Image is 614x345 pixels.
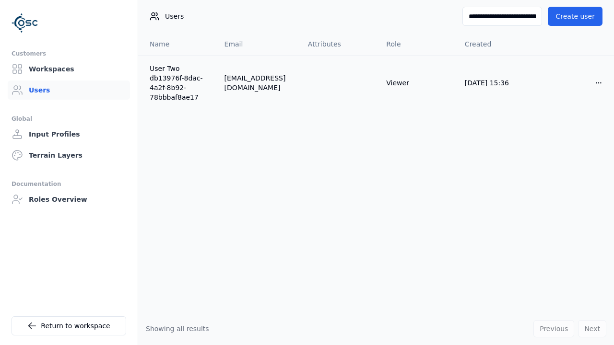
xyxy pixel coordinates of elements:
div: Documentation [12,178,126,190]
th: Email [217,33,300,56]
th: Name [138,33,217,56]
a: Roles Overview [8,190,130,209]
th: Created [457,33,536,56]
span: Showing all results [146,325,209,333]
button: Create user [548,7,602,26]
th: Role [378,33,457,56]
div: Viewer [386,78,449,88]
img: Logo [12,10,38,36]
a: User Two db13976f-8dac-4a2f-8b92-78bbbaf8ae17 [150,64,209,102]
th: Attributes [300,33,379,56]
div: Global [12,113,126,125]
a: Input Profiles [8,125,130,144]
div: [EMAIL_ADDRESS][DOMAIN_NAME] [224,73,293,92]
a: Users [8,80,130,100]
a: Return to workspace [12,316,126,335]
a: Terrain Layers [8,146,130,165]
div: [DATE] 15:36 [465,78,528,88]
div: Customers [12,48,126,59]
span: Users [165,11,184,21]
a: Workspaces [8,59,130,79]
